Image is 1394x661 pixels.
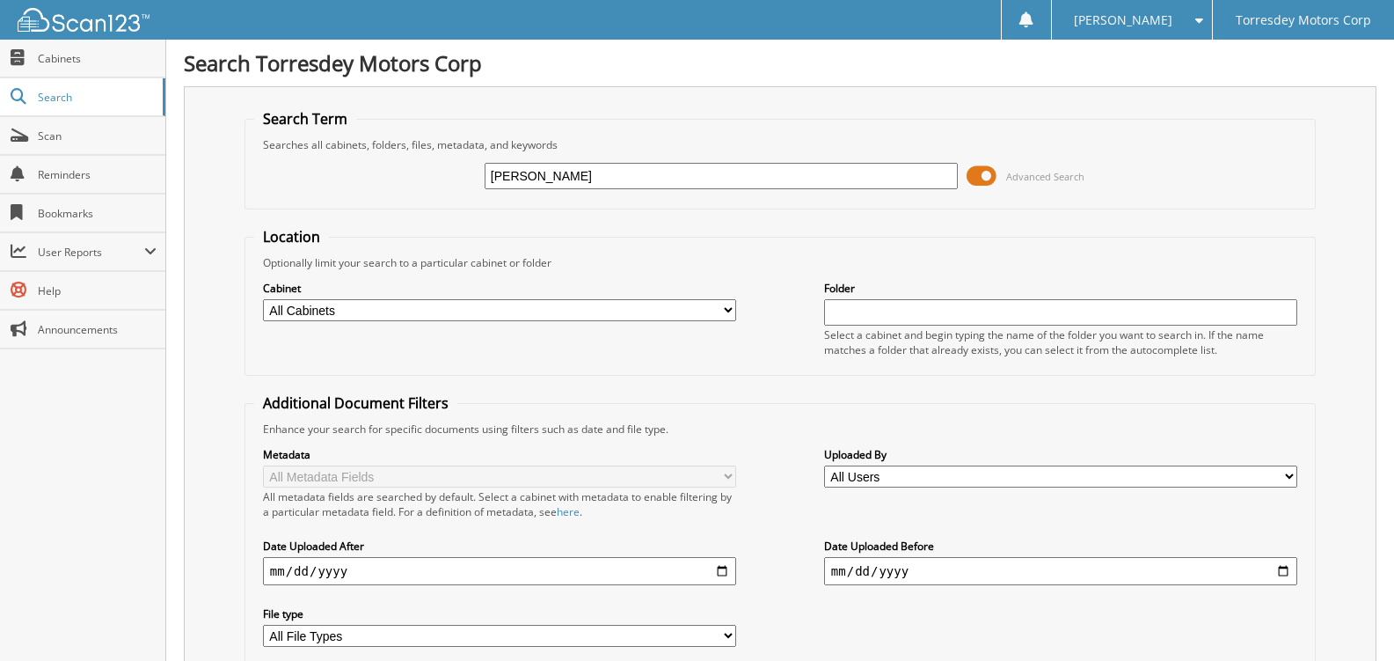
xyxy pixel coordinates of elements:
span: Announcements [38,322,157,337]
a: here [557,504,580,519]
span: Search [38,90,154,105]
span: Scan [38,129,157,143]
span: Bookmarks [38,206,157,221]
label: Cabinet [263,281,736,296]
legend: Search Term [254,109,356,129]
span: User Reports [38,245,144,260]
label: Metadata [263,447,736,462]
span: Cabinets [38,51,157,66]
input: start [263,557,736,585]
div: Enhance your search for specific documents using filters such as date and file type. [254,422,1306,437]
img: scan123-logo-white.svg [18,8,150,32]
iframe: Chat Widget [1306,577,1394,661]
span: [PERSON_NAME] [1074,15,1172,26]
label: Date Uploaded Before [824,539,1297,554]
div: Searches all cabinets, folders, files, metadata, and keywords [254,137,1306,152]
label: Folder [824,281,1297,296]
span: Advanced Search [1006,170,1084,183]
span: Reminders [38,167,157,182]
h1: Search Torresdey Motors Corp [184,48,1376,77]
div: Select a cabinet and begin typing the name of the folder you want to search in. If the name match... [824,327,1297,357]
legend: Location [254,227,329,246]
legend: Additional Document Filters [254,393,457,413]
span: Help [38,283,157,298]
div: All metadata fields are searched by default. Select a cabinet with metadata to enable filtering b... [263,489,736,519]
input: end [824,557,1297,585]
label: Uploaded By [824,447,1297,462]
label: Date Uploaded After [263,539,736,554]
span: Torresdey Motors Corp [1236,15,1371,26]
div: Optionally limit your search to a particular cabinet or folder [254,255,1306,270]
label: File type [263,606,736,621]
